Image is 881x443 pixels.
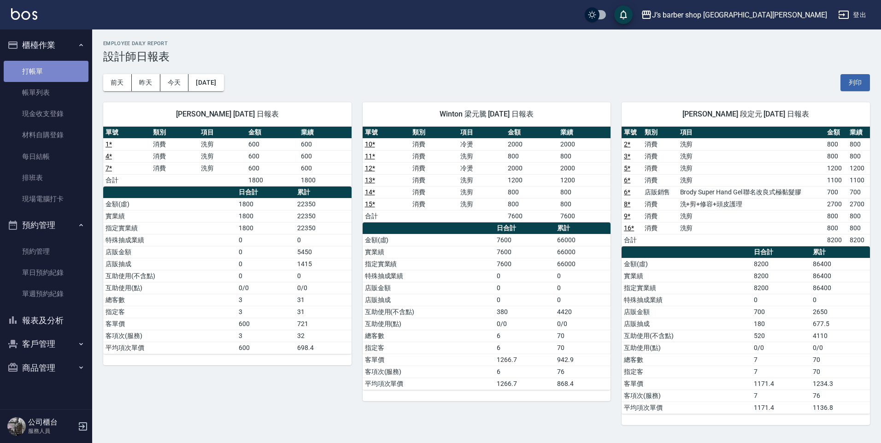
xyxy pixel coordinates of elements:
td: 0 [494,282,555,294]
td: 消費 [410,198,458,210]
td: 客單價 [103,318,236,330]
td: 0 [811,294,870,306]
td: 86400 [811,270,870,282]
td: 洗剪 [678,222,825,234]
a: 現場電腦打卡 [4,188,88,210]
td: 消費 [642,210,678,222]
td: 消費 [642,150,678,162]
td: 66000 [555,246,611,258]
td: 1100 [825,174,847,186]
td: 洗剪 [199,138,246,150]
td: 店販金額 [622,306,751,318]
td: 店販金額 [103,246,236,258]
td: 客項次(服務) [363,366,495,378]
th: 類別 [410,127,458,139]
td: 6 [494,342,555,354]
td: 698.4 [295,342,351,354]
td: 金額(虛) [363,234,495,246]
td: 指定實業績 [622,282,751,294]
td: 1200 [825,162,847,174]
td: 0/0 [752,342,811,354]
td: 消費 [642,222,678,234]
a: 預約管理 [4,241,88,262]
td: 2650 [811,306,870,318]
td: 32 [295,330,351,342]
td: 0 [555,282,611,294]
td: 1800 [236,198,295,210]
span: [PERSON_NAME] [DATE] 日報表 [114,110,341,119]
td: 800 [505,150,558,162]
td: 平均項次單價 [103,342,236,354]
td: 2700 [825,198,847,210]
td: 8200 [752,258,811,270]
td: 互助使用(點) [622,342,751,354]
td: 0/0 [555,318,611,330]
td: 消費 [642,162,678,174]
table: a dense table [363,127,611,222]
td: 1800 [236,210,295,222]
p: 服務人員 [28,427,75,435]
td: 洗剪 [458,186,505,198]
td: 店販抽成 [363,294,495,306]
h5: 公司櫃台 [28,418,75,427]
td: 6 [494,330,555,342]
td: 66000 [555,234,611,246]
th: 業績 [299,127,351,139]
td: 721 [295,318,351,330]
td: 0 [555,294,611,306]
td: 7600 [494,258,555,270]
td: 0 [295,234,351,246]
td: 0/0 [236,282,295,294]
td: 金額(虛) [103,198,236,210]
td: 金額(虛) [622,258,751,270]
td: 800 [505,198,558,210]
td: 平均項次單價 [363,378,495,390]
td: 店販抽成 [622,318,751,330]
a: 每日結帳 [4,146,88,167]
td: 洗剪 [678,162,825,174]
table: a dense table [363,222,611,390]
td: 消費 [410,174,458,186]
td: 1415 [295,258,351,270]
h2: Employee Daily Report [103,41,870,47]
td: 1136.8 [811,402,870,414]
a: 排班表 [4,167,88,188]
td: 70 [811,366,870,378]
button: 報表及分析 [4,309,88,332]
td: 消費 [410,150,458,162]
td: 600 [246,150,299,162]
td: 1200 [505,174,558,186]
td: 31 [295,294,351,306]
table: a dense table [103,187,352,354]
td: 1266.7 [494,378,555,390]
td: 洗剪 [678,210,825,222]
td: 消費 [642,198,678,210]
td: 0 [494,270,555,282]
td: 互助使用(點) [363,318,495,330]
th: 金額 [505,127,558,139]
a: 單週預約紀錄 [4,283,88,304]
td: 指定客 [103,306,236,318]
td: Brody Super Hand Gel 聯名改良式極黏髮膠 [678,186,825,198]
td: 7600 [505,210,558,222]
td: 700 [752,306,811,318]
td: 互助使用(不含點) [622,330,751,342]
td: 800 [505,186,558,198]
td: 1200 [847,162,870,174]
td: 總客數 [622,354,751,366]
td: 8200 [752,282,811,294]
td: 800 [847,150,870,162]
td: 消費 [642,174,678,186]
td: 2000 [558,162,611,174]
td: 互助使用(不含點) [103,270,236,282]
td: 6 [494,366,555,378]
td: 2000 [558,138,611,150]
td: 0/0 [295,282,351,294]
td: 1800 [246,174,299,186]
td: 互助使用(點) [103,282,236,294]
img: Logo [11,8,37,20]
td: 4420 [555,306,611,318]
td: 0 [236,258,295,270]
td: 實業績 [622,270,751,282]
td: 實業績 [103,210,236,222]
